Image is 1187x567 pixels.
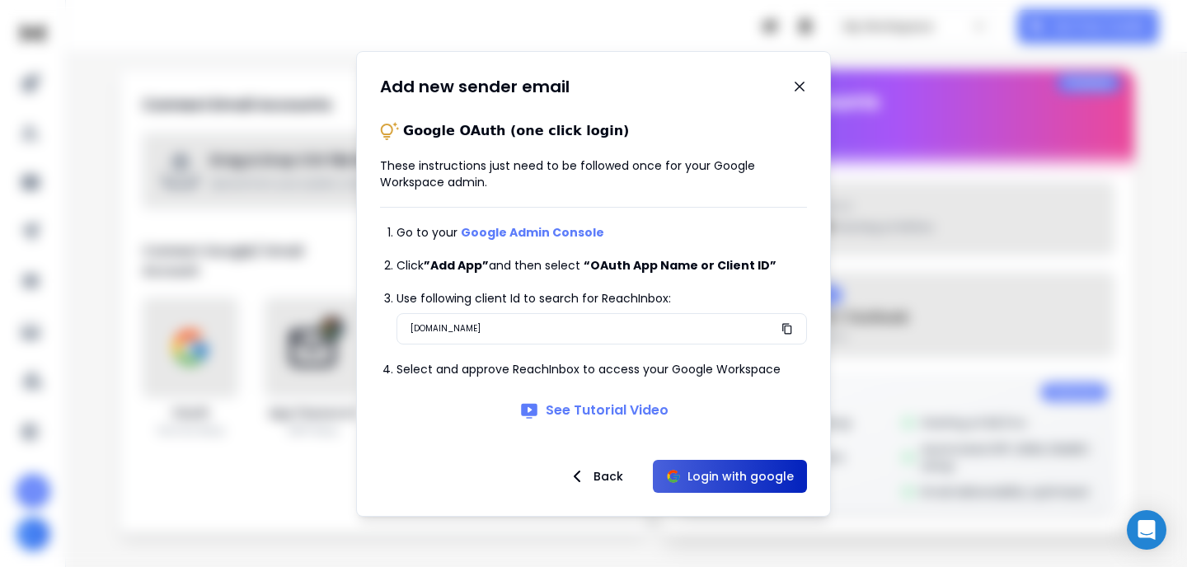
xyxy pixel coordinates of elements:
h1: Add new sender email [380,75,570,98]
strong: “OAuth App Name or Client ID” [584,257,776,274]
a: Google Admin Console [461,224,604,241]
li: Use following client Id to search for ReachInbox: [396,290,807,307]
a: See Tutorial Video [519,401,669,420]
div: Open Intercom Messenger [1127,510,1166,550]
img: tips [380,121,400,141]
p: [DOMAIN_NAME] [411,321,481,337]
button: Login with google [653,460,807,493]
li: Go to your [396,224,807,241]
p: These instructions just need to be followed once for your Google Workspace admin. [380,157,807,190]
li: Select and approve ReachInbox to access your Google Workspace [396,361,807,377]
button: Back [554,460,636,493]
p: Google OAuth (one click login) [403,121,629,141]
strong: ”Add App” [424,257,489,274]
li: Click and then select [396,257,807,274]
